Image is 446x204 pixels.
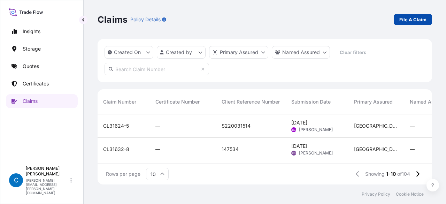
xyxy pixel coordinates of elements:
[362,191,390,197] a: Privacy Policy
[6,59,78,73] a: Quotes
[105,46,153,59] button: createdOn Filter options
[155,146,160,153] span: —
[6,42,78,56] a: Storage
[394,14,432,25] a: File A Claim
[333,47,372,58] button: Clear filters
[6,77,78,91] a: Certificates
[222,98,280,105] span: Client Reference Number
[340,49,366,56] p: Clear filters
[130,16,161,23] p: Policy Details
[155,98,200,105] span: Certificate Number
[106,171,140,177] span: Rows per page
[103,98,136,105] span: Claim Number
[292,126,296,133] span: BC
[220,49,258,56] p: Primary Assured
[291,143,307,150] span: [DATE]
[26,178,69,195] p: [PERSON_NAME][EMAIL_ADDRESS][PERSON_NAME][DOMAIN_NAME]
[386,171,396,177] span: 1-10
[410,122,415,129] span: —
[410,146,415,153] span: —
[354,98,393,105] span: Primary Assured
[103,122,129,129] span: CL31624-5
[299,150,333,156] span: [PERSON_NAME]
[166,49,192,56] p: Created by
[222,122,251,129] span: S220031514
[399,16,426,23] p: File A Claim
[6,94,78,108] a: Claims
[157,46,206,59] button: createdBy Filter options
[292,150,295,157] span: KS
[6,24,78,38] a: Insights
[103,146,129,153] span: CL31632-8
[26,166,69,177] p: [PERSON_NAME] [PERSON_NAME]
[23,28,40,35] p: Insights
[105,63,209,75] input: Search Claim Number
[23,98,38,105] p: Claims
[291,98,331,105] span: Submission Date
[299,127,333,133] span: [PERSON_NAME]
[222,146,239,153] span: 147534
[354,122,399,129] span: [GEOGRAPHIC_DATA]
[282,49,320,56] p: Named Assured
[354,146,399,153] span: [GEOGRAPHIC_DATA]
[397,171,410,177] span: of 104
[98,14,128,25] p: Claims
[155,122,160,129] span: —
[14,177,18,184] span: C
[23,45,41,52] p: Storage
[114,49,141,56] p: Created On
[396,191,424,197] a: Cookie Notice
[209,46,268,59] button: distributor Filter options
[291,119,307,126] span: [DATE]
[23,63,39,70] p: Quotes
[365,171,385,177] span: Showing
[272,46,330,59] button: cargoOwner Filter options
[23,80,49,87] p: Certificates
